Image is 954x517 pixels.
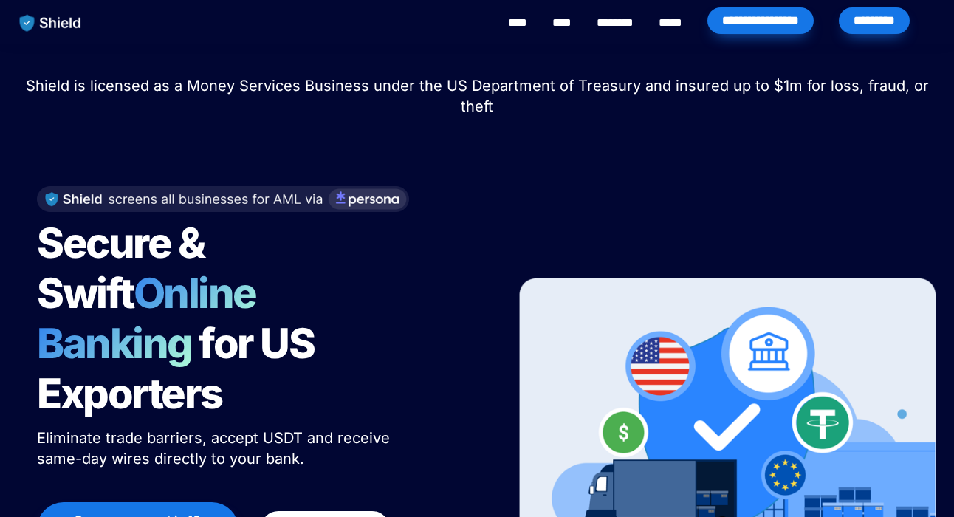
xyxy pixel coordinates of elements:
[37,218,211,318] span: Secure & Swift
[37,268,271,369] span: Online Banking
[26,77,933,115] span: Shield is licensed as a Money Services Business under the US Department of Treasury and insured u...
[37,429,394,468] span: Eliminate trade barriers, accept USDT and receive same-day wires directly to your bank.
[37,318,321,419] span: for US Exporters
[13,7,89,38] img: website logo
